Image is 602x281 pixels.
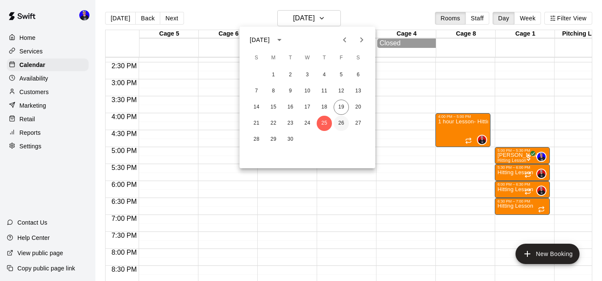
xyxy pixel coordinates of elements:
button: calendar view is open, switch to year view [272,33,287,47]
button: 21 [249,116,264,131]
button: 19 [334,100,349,115]
button: 18 [317,100,332,115]
button: 7 [249,83,264,99]
span: Sunday [249,50,264,67]
button: 13 [351,83,366,99]
button: 16 [283,100,298,115]
button: 1 [266,67,281,83]
span: Saturday [351,50,366,67]
button: 2 [283,67,298,83]
span: Tuesday [283,50,298,67]
button: 24 [300,116,315,131]
button: 29 [266,132,281,147]
button: 10 [300,83,315,99]
button: 14 [249,100,264,115]
button: 4 [317,67,332,83]
button: 6 [351,67,366,83]
button: 25 [317,116,332,131]
button: 5 [334,67,349,83]
span: Thursday [317,50,332,67]
button: 26 [334,116,349,131]
span: Monday [266,50,281,67]
button: 22 [266,116,281,131]
div: [DATE] [250,36,270,45]
button: 17 [300,100,315,115]
button: 20 [351,100,366,115]
button: Next month [353,31,370,48]
button: 15 [266,100,281,115]
button: Previous month [336,31,353,48]
span: Friday [334,50,349,67]
button: 9 [283,83,298,99]
span: Wednesday [300,50,315,67]
button: 11 [317,83,332,99]
button: 30 [283,132,298,147]
button: 23 [283,116,298,131]
button: 8 [266,83,281,99]
button: 3 [300,67,315,83]
button: 27 [351,116,366,131]
button: 12 [334,83,349,99]
button: 28 [249,132,264,147]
